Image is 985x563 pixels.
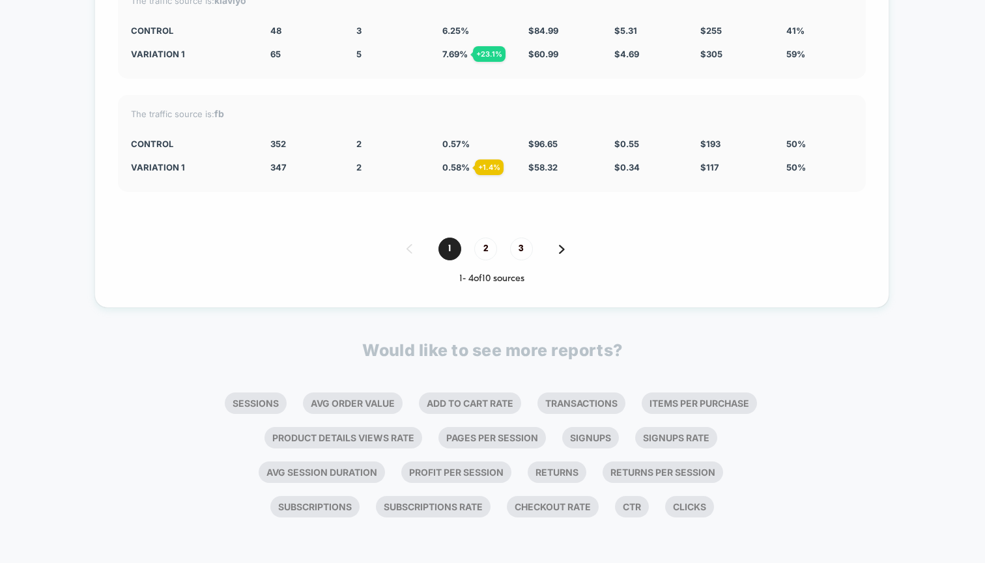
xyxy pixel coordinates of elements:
[259,461,385,483] li: Avg Session Duration
[362,340,623,360] p: Would like to see more reports?
[786,162,853,172] div: 50%
[528,139,558,149] span: $ 96.65
[507,496,599,517] li: Checkout Rate
[642,392,757,414] li: Items Per Purchase
[356,139,362,149] span: 2
[376,496,491,517] li: Subscriptions Rate
[786,49,853,59] div: 59%
[603,461,723,483] li: Returns Per Session
[131,108,853,119] div: The traffic source is:
[700,162,719,172] span: $ 117
[700,25,722,36] span: $ 255
[528,461,586,483] li: Returns
[401,461,511,483] li: Profit Per Session
[270,49,281,59] span: 65
[303,392,403,414] li: Avg Order Value
[700,139,721,149] span: $ 193
[438,238,461,260] span: 1
[264,427,422,448] li: Product Details Views Rate
[270,139,286,149] span: 352
[442,139,470,149] span: 0.57 %
[528,162,558,172] span: $ 58.32
[419,392,521,414] li: Add To Cart Rate
[559,245,565,254] img: pagination forward
[438,427,546,448] li: Pages Per Session
[225,392,287,414] li: Sessions
[635,427,717,448] li: Signups Rate
[510,238,533,260] span: 3
[528,49,558,59] span: $ 60.99
[528,25,558,36] span: $ 84.99
[270,162,287,172] span: 347
[356,162,362,172] span: 2
[786,139,853,149] div: 50%
[131,49,251,59] div: Variation 1
[270,496,360,517] li: Subscriptions
[786,25,853,36] div: 41%
[614,139,639,149] span: $ 0.55
[473,46,506,62] div: + 23.1 %
[474,238,497,260] span: 2
[562,427,619,448] li: Signups
[700,49,722,59] span: $ 305
[356,25,362,36] span: 3
[442,162,470,172] span: 0.58 %
[356,49,362,59] span: 5
[614,162,640,172] span: $ 0.34
[131,25,251,36] div: CONTROL
[614,25,637,36] span: $ 5.31
[442,25,469,36] span: 6.25 %
[131,162,251,172] div: Variation 1
[270,25,281,36] span: 48
[442,49,468,59] span: 7.69 %
[214,108,224,119] strong: fb
[131,139,251,149] div: CONTROL
[665,496,714,517] li: Clicks
[118,273,866,284] div: 1 - 4 of 10 sources
[537,392,625,414] li: Transactions
[614,49,639,59] span: $ 4.69
[615,496,649,517] li: Ctr
[475,159,504,175] div: + 1.4 %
